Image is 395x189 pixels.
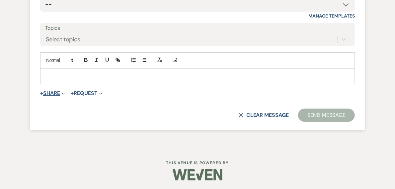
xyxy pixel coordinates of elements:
a: Manage Templates [308,13,355,19]
button: Request [71,91,103,96]
button: Share [40,91,65,96]
img: Weven Logo [173,163,222,186]
button: Clear message [238,113,289,118]
span: + [40,91,43,96]
div: Select topics [46,35,80,44]
label: Topics [45,24,350,33]
button: Send Message [298,109,355,122]
span: + [71,91,74,96]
